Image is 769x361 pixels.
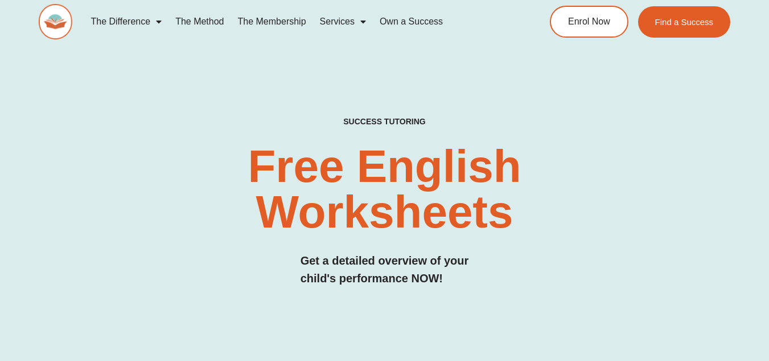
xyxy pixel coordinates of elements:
h2: Free English Worksheets​ [156,144,612,235]
a: Enrol Now [550,6,628,38]
h4: SUCCESS TUTORING​ [282,117,487,127]
a: Find a Success [638,6,731,38]
a: Own a Success [373,9,450,35]
a: The Membership [231,9,313,35]
span: Enrol Now [568,17,610,26]
span: Find a Success [655,18,714,26]
a: The Method [168,9,231,35]
nav: Menu [84,9,510,35]
a: Services [313,9,373,35]
a: The Difference [84,9,168,35]
h3: Get a detailed overview of your child's performance NOW! [301,252,469,287]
